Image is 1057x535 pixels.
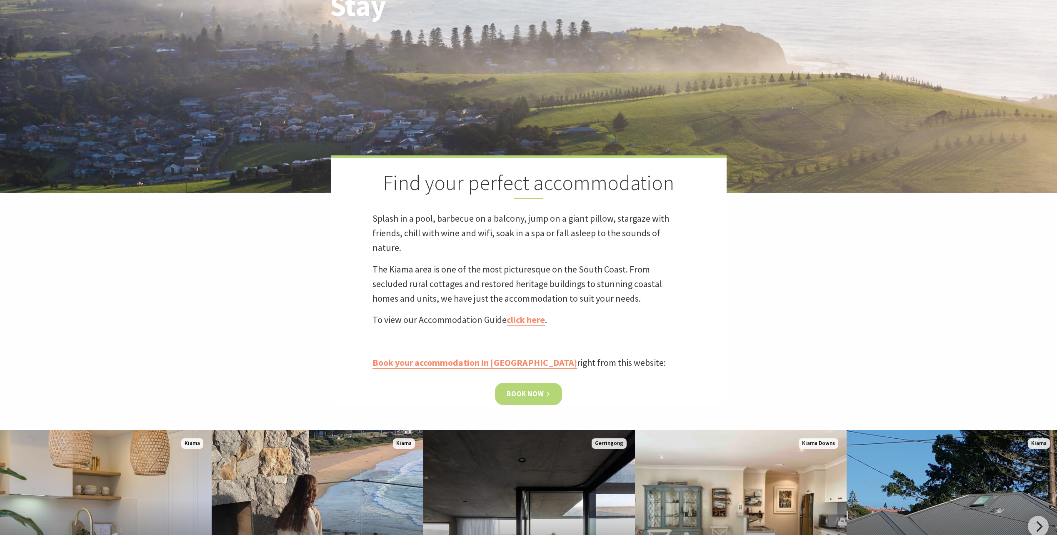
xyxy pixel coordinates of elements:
p: right from this website: [372,355,685,370]
a: Book now [495,383,562,405]
span: Gerringong [592,438,627,449]
p: The Kiama area is one of the most picturesque on the South Coast. From secluded rural cottages an... [372,262,685,306]
span: Kiama [181,438,203,449]
a: click here [507,314,545,326]
span: Kiama [1028,438,1050,449]
span: Kiama Downs [799,438,838,449]
a: Book your accommodation in [GEOGRAPHIC_DATA] [372,357,577,369]
p: Splash in a pool, barbecue on a balcony, jump on a giant pillow, stargaze with friends, chill wit... [372,211,685,255]
h2: Find your perfect accommodation [372,170,685,199]
span: Kiama [393,438,415,449]
p: To view our Accommodation Guide . [372,312,685,327]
